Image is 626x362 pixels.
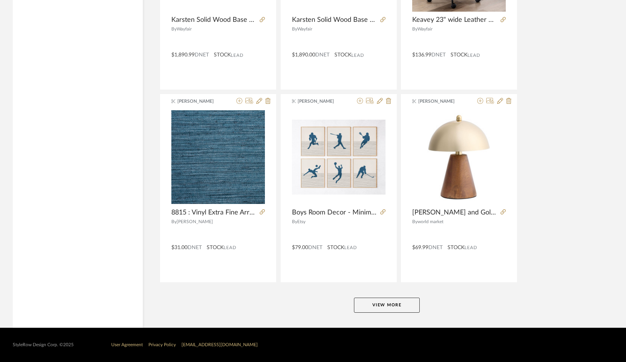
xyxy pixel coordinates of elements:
span: Lead [467,53,480,58]
span: [PERSON_NAME] [298,98,345,105]
a: User Agreement [111,342,143,347]
span: Lead [231,53,243,58]
span: Boys Room Decor - Minimalist Boys Room Wall Art, Sports Posters, Sports Pictures, Boho Wall Decor... [292,208,377,217]
span: 8815 : Vinyl Extra Fine Arrowroot [171,208,257,217]
span: world market [417,219,443,224]
span: By [292,27,297,31]
img: Boys Room Decor - Minimalist Boys Room Wall Art, Sports Posters, Sports Pictures, Boho Wall Decor... [292,120,386,195]
span: By [171,219,177,224]
span: Wayfair [177,27,192,31]
span: STOCK [207,244,224,252]
span: By [412,27,417,31]
a: Privacy Policy [148,342,176,347]
span: STOCK [448,244,464,252]
span: $79.00 [292,245,308,250]
span: STOCK [451,51,467,59]
span: Karsten Solid Wood Base Writing Desk [171,16,257,24]
span: $69.99 [412,245,428,250]
span: Lead [224,245,236,250]
span: DNET [431,52,446,58]
span: DNET [428,245,443,250]
span: $1,890.99 [171,52,195,58]
span: STOCK [327,244,344,252]
span: [PERSON_NAME] and Golden Brass Mushroom Shaped Accent Lamp [412,208,497,217]
div: 0 [412,110,506,204]
span: By [171,27,177,31]
a: [EMAIL_ADDRESS][DOMAIN_NAME] [181,342,258,347]
span: DNET [308,245,322,250]
div: 0 [292,110,386,204]
span: DNET [195,52,209,58]
img: 8815 : Vinyl Extra Fine Arrowroot [171,110,265,204]
span: By [292,219,297,224]
span: Lead [344,245,357,250]
div: StyleRow Design Corp. ©2025 [13,342,74,348]
span: DNET [187,245,202,250]
span: Wayfair [297,27,312,31]
span: STOCK [214,51,231,59]
span: $136.99 [412,52,431,58]
span: Etsy [297,219,305,224]
img: Joss Wood and Golden Brass Mushroom Shaped Accent Lamp [412,110,506,204]
span: [PERSON_NAME] [177,98,225,105]
span: [PERSON_NAME] [177,219,213,224]
span: $1,890.00 [292,52,315,58]
span: DNET [315,52,330,58]
span: [PERSON_NAME] [418,98,466,105]
span: Lead [351,53,364,58]
span: By [412,219,417,224]
span: $31.00 [171,245,187,250]
span: Karsten Solid Wood Base Writing Desk [292,16,377,24]
span: Keavey 23" wide Leather Mid Back Armless Swivel Adjustable Seat Height Home Office Task Chairs [412,16,497,24]
span: Lead [464,245,477,250]
span: Wayfair [417,27,432,31]
span: STOCK [334,51,351,59]
button: View More [354,298,420,313]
